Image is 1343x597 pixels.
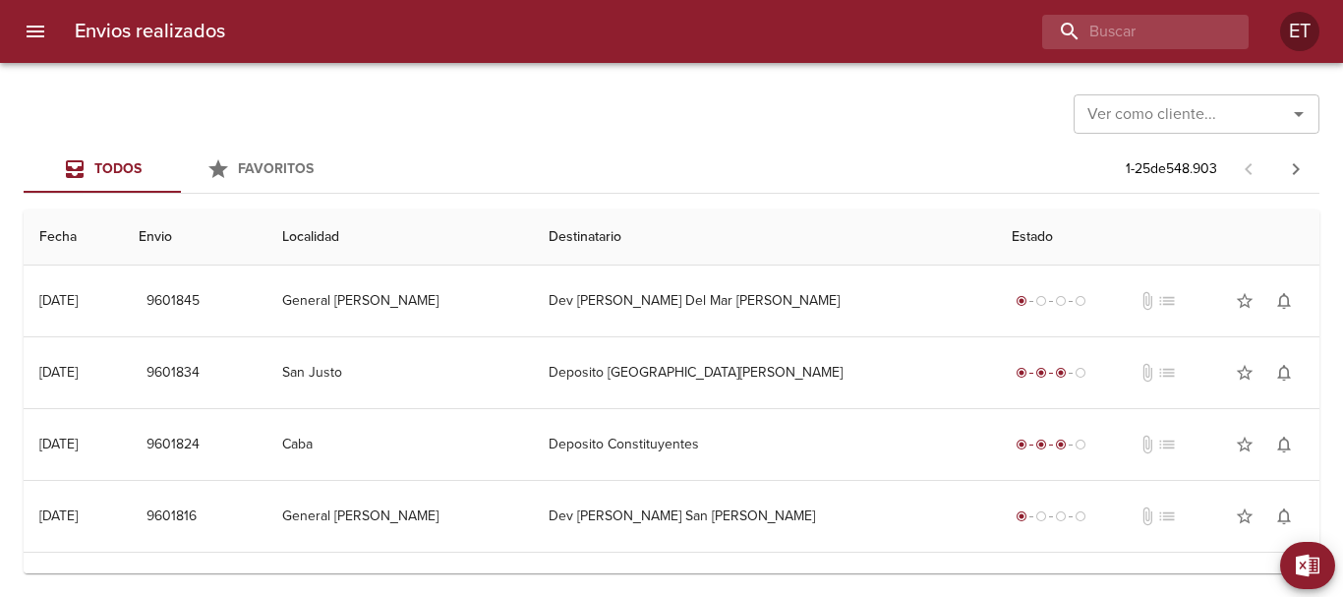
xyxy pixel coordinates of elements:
button: Activar notificaciones [1264,353,1304,392]
button: Agregar a favoritos [1225,425,1264,464]
th: Fecha [24,209,123,266]
button: menu [12,8,59,55]
button: 9601834 [139,355,207,391]
button: Activar notificaciones [1264,281,1304,321]
span: radio_button_checked [1055,439,1067,450]
span: No tiene documentos adjuntos [1138,507,1157,526]
td: General [PERSON_NAME] [266,266,533,336]
span: star_border [1235,363,1255,383]
span: star_border [1235,435,1255,454]
span: Todos [94,160,142,177]
div: [DATE] [39,364,78,381]
h6: Envios realizados [75,16,225,47]
span: No tiene documentos adjuntos [1138,363,1157,383]
span: No tiene pedido asociado [1157,435,1177,454]
span: notifications_none [1274,507,1294,526]
button: Abrir [1285,100,1313,128]
span: Pagina anterior [1225,158,1272,178]
td: Dev [PERSON_NAME] Del Mar [PERSON_NAME] [533,266,996,336]
div: [DATE] [39,507,78,524]
button: Exportar Excel [1280,542,1335,589]
td: Caba [266,409,533,480]
span: No tiene pedido asociado [1157,291,1177,311]
td: Dev [PERSON_NAME] San [PERSON_NAME] [533,481,996,552]
span: 9601845 [146,289,200,314]
span: radio_button_unchecked [1055,295,1067,307]
td: Deposito Constituyentes [533,409,996,480]
span: star_border [1235,291,1255,311]
span: radio_button_unchecked [1075,510,1086,522]
input: buscar [1042,15,1215,49]
button: Agregar a favoritos [1225,497,1264,536]
span: Pagina siguiente [1272,146,1319,193]
button: 9601845 [139,283,207,320]
button: 9601816 [139,499,204,535]
span: radio_button_unchecked [1035,295,1047,307]
span: radio_button_checked [1035,439,1047,450]
span: radio_button_unchecked [1075,295,1086,307]
span: radio_button_unchecked [1075,439,1086,450]
span: 9601824 [146,433,200,457]
span: radio_button_unchecked [1035,510,1047,522]
div: Abrir información de usuario [1280,12,1319,51]
span: No tiene documentos adjuntos [1138,291,1157,311]
span: notifications_none [1274,435,1294,454]
span: 9601834 [146,361,200,386]
span: radio_button_checked [1035,367,1047,379]
button: Activar notificaciones [1264,497,1304,536]
span: radio_button_checked [1016,510,1027,522]
span: radio_button_checked [1016,367,1027,379]
div: Generado [1012,507,1090,526]
span: Favoritos [238,160,314,177]
div: Generado [1012,291,1090,311]
span: radio_button_checked [1016,295,1027,307]
div: En viaje [1012,363,1090,383]
p: 1 - 25 de 548.903 [1126,159,1217,179]
td: General [PERSON_NAME] [266,481,533,552]
span: No tiene pedido asociado [1157,363,1177,383]
td: Deposito [GEOGRAPHIC_DATA][PERSON_NAME] [533,337,996,408]
th: Localidad [266,209,533,266]
span: radio_button_checked [1016,439,1027,450]
div: [DATE] [39,292,78,309]
td: San Justo [266,337,533,408]
th: Estado [996,209,1319,266]
div: En viaje [1012,435,1090,454]
th: Destinatario [533,209,996,266]
button: 9601824 [139,427,207,463]
span: No tiene pedido asociado [1157,507,1177,526]
span: No tiene documentos adjuntos [1138,435,1157,454]
span: radio_button_unchecked [1075,367,1086,379]
div: Tabs Envios [24,146,338,193]
span: notifications_none [1274,291,1294,311]
span: 9601816 [146,505,197,529]
button: Agregar a favoritos [1225,353,1264,392]
button: Agregar a favoritos [1225,281,1264,321]
span: star_border [1235,507,1255,526]
th: Envio [123,209,266,266]
span: notifications_none [1274,363,1294,383]
div: ET [1280,12,1319,51]
div: [DATE] [39,436,78,452]
span: radio_button_checked [1055,367,1067,379]
button: Activar notificaciones [1264,425,1304,464]
span: radio_button_unchecked [1055,510,1067,522]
